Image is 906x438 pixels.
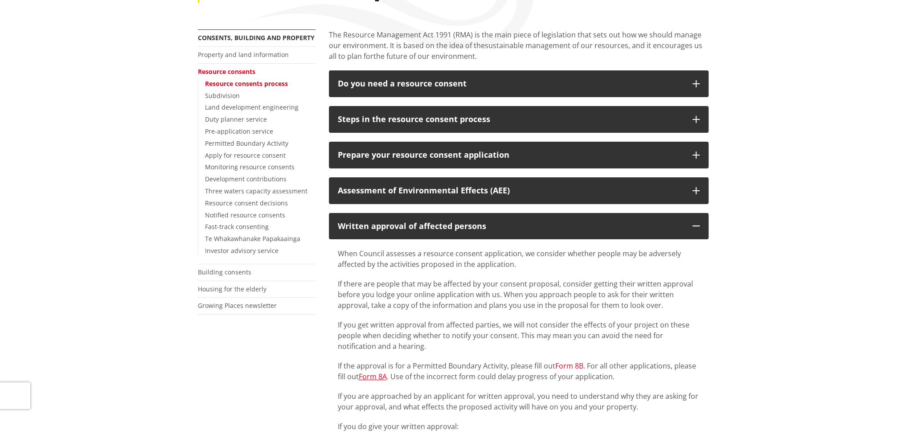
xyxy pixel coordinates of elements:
a: Housing for the elderly [198,285,266,293]
span: If you do give your written approval:​ [338,422,459,431]
a: Development contributions [205,175,287,183]
a: Te Whakawhanake Papakaainga [205,234,300,243]
a: Permitted Boundary Activity [205,139,288,147]
button: Written approval of affected persons [329,213,709,240]
a: Resource consent decisions [205,199,288,207]
a: Resource consents process [205,79,288,88]
a: Apply for resource consent [205,151,286,160]
a: Building consents [198,268,251,276]
a: Land development engineering [205,103,299,111]
div: Assessment of Environmental Effects (AEE) [338,186,684,195]
span: If you get written approval from affected parties, we will not consider the effects of your proje... [338,320,689,351]
span: If the approval is for a Permitted Boundary Activity, please fill out . For all other application... [338,361,696,381]
a: Property and land information [198,50,289,59]
a: Resource consents [198,67,255,76]
span: If you are approached by an applicant for written approval, you need to understand why they are a... [338,391,698,412]
div: Prepare your resource consent application [338,151,684,160]
a: Growing Places newsletter [198,301,277,310]
a: Consents, building and property [198,33,315,42]
a: Investor advisory service [205,246,279,255]
a: Fast-track consenting [205,222,269,231]
div: Written approval of affected persons [338,222,684,231]
a: Pre-application service [205,127,273,135]
button: Assessment of Environmental Effects (AEE) [329,177,709,204]
p: When Council assesses a resource consent application, we consider whether people may be adversely... [338,248,700,270]
p: The Resource Management Act 1991 (RMA) is the main piece of legislation that sets out how we shou... [329,29,709,61]
button: Steps in the resource consent process [329,106,709,133]
a: Subdivision [205,91,240,100]
iframe: Messenger Launcher [865,401,897,433]
span: If there are people that may be affected by your consent proposal, consider getting their written... [338,279,693,310]
a: Duty planner service [205,115,267,123]
a: Notified resource consents [205,211,285,219]
a: Monitoring resource consents [205,163,295,171]
div: Steps in the resource consent process [338,115,684,124]
a: Form 8B [555,361,583,371]
div: Do you need a resource consent [338,79,684,88]
button: Do you need a resource consent [329,70,709,97]
button: Prepare your resource consent application [329,142,709,168]
a: Form 8A [359,372,387,381]
a: Three waters capacity assessment [205,187,307,195]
